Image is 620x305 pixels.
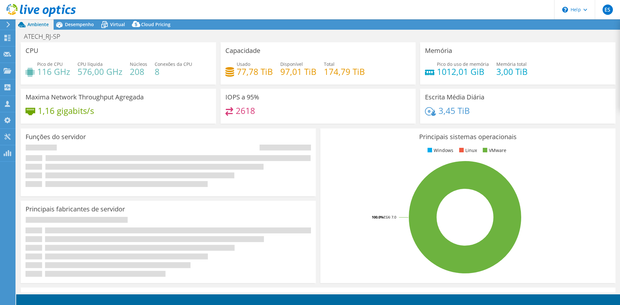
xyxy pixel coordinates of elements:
h4: 576,00 GHz [77,68,122,75]
span: Desempenho [65,21,94,27]
h4: 208 [130,68,147,75]
h4: 174,79 TiB [324,68,365,75]
h4: 1,16 gigabits/s [38,107,94,114]
span: Usado [237,61,250,67]
h3: IOPS a 95% [225,94,259,101]
h4: 116 GHz [37,68,70,75]
span: Núcleos [130,61,147,67]
h3: Memória [425,47,452,54]
li: Linux [458,147,477,154]
h4: 1012,01 GiB [437,68,489,75]
span: CPU líquida [77,61,103,67]
h4: 2618 [236,107,255,114]
span: Conexões da CPU [155,61,192,67]
span: Ambiente [27,21,49,27]
h4: 3,00 TiB [496,68,528,75]
h4: 97,01 TiB [280,68,316,75]
h3: Maxima Network Throughput Agregada [26,94,144,101]
span: Disponível [280,61,303,67]
span: Pico de CPU [37,61,63,67]
h3: Funções do servidor [26,133,86,140]
h3: Capacidade [225,47,260,54]
h4: 8 [155,68,192,75]
li: Windows [426,147,453,154]
span: Cloud Pricing [141,21,170,27]
h4: 3,45 TiB [439,107,470,114]
h4: 77,78 TiB [237,68,273,75]
h3: Principais fabricantes de servidor [26,206,125,213]
h3: Escrita Média Diária [425,94,484,101]
h1: ATECH_RJ-SP [21,33,70,40]
span: ES [603,5,613,15]
svg: \n [562,7,568,13]
span: Memória total [496,61,527,67]
span: Total [324,61,335,67]
h3: Principais sistemas operacionais [325,133,611,140]
span: Pico do uso de memória [437,61,489,67]
h3: CPU [26,47,38,54]
li: VMware [481,147,506,154]
span: Virtual [110,21,125,27]
tspan: 100.0% [372,215,384,219]
tspan: ESXi 7.0 [384,215,396,219]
